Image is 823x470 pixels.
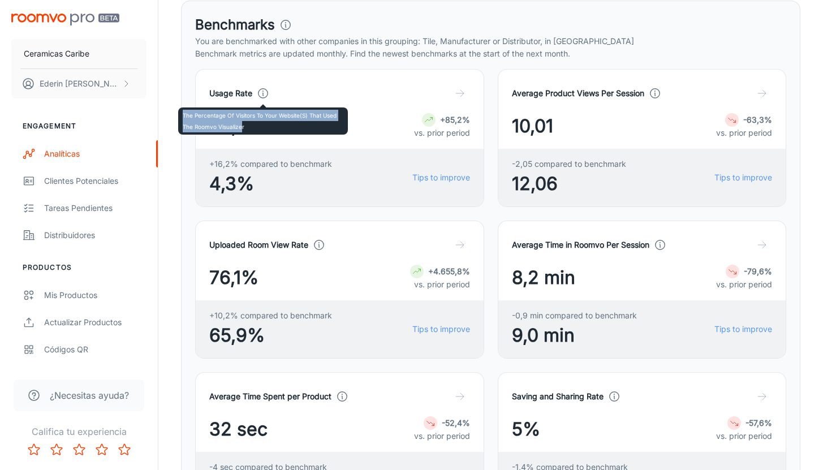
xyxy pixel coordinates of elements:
div: Analíticas [44,148,146,160]
button: Rate 4 star [91,438,113,461]
div: Actualizar productos [44,316,146,329]
div: Mis productos [44,289,146,301]
span: +10,2% compared to benchmark [209,309,332,322]
span: -0,9 min compared to benchmark [512,309,637,322]
span: 5% [512,416,540,443]
p: vs. prior period [716,127,772,139]
p: Califica tu experiencia [9,425,149,438]
p: The percentage of visitors to your website(s) that used the Roomvo visualizer [183,110,343,132]
button: Ederin [PERSON_NAME] [11,69,146,98]
span: 4,3% [209,170,332,197]
a: Tips to improve [714,171,772,184]
span: 32 sec [209,416,268,443]
p: vs. prior period [716,278,772,291]
span: 8,2 min [512,264,575,291]
h4: Average Time in Roomvo Per Session [512,239,649,251]
span: 76,1% [209,264,258,291]
h4: Usage Rate [209,87,252,100]
button: Rate 5 star [113,438,136,461]
div: Distribuidores [44,229,146,242]
span: 12,06 [512,170,626,197]
button: Ceramicas Caribe [11,39,146,68]
button: Rate 2 star [45,438,68,461]
a: Tips to improve [714,323,772,335]
h4: Saving and Sharing Rate [512,390,604,403]
strong: -52,4% [442,418,470,428]
h4: Uploaded Room View Rate [209,239,308,251]
a: Tips to improve [412,171,470,184]
p: Ederin [PERSON_NAME] [40,77,119,90]
span: 10,01 [512,113,553,140]
button: Rate 3 star [68,438,91,461]
h3: Benchmarks [195,15,275,35]
p: vs. prior period [414,127,470,139]
p: vs. prior period [414,430,470,442]
div: Tareas pendientes [44,202,146,214]
p: Benchmark metrics are updated monthly. Find the newest benchmarks at the start of the next month. [195,48,786,60]
p: vs. prior period [410,278,470,291]
strong: +4.655,8% [428,266,470,276]
h4: Average Product Views Per Session [512,87,644,100]
strong: -57,6% [746,418,772,428]
span: +16,2% compared to benchmark [209,158,332,170]
div: Clientes potenciales [44,175,146,187]
p: vs. prior period [716,430,772,442]
div: Códigos QR [44,343,146,356]
h4: Average Time Spent per Product [209,390,331,403]
strong: -63,3% [743,115,772,124]
strong: -79,6% [744,266,772,276]
p: You are benchmarked with other companies in this grouping: Tile, Manufacturer or Distributor, in ... [195,35,786,48]
span: 9,0 min [512,322,637,349]
img: Roomvo PRO Beta [11,14,119,25]
span: ¿Necesitas ayuda? [50,389,129,402]
span: -2,05 compared to benchmark [512,158,626,170]
p: Ceramicas Caribe [24,48,89,60]
button: Rate 1 star [23,438,45,461]
strong: +85,2% [440,115,470,124]
span: 65,9% [209,322,332,349]
a: Tips to improve [412,323,470,335]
